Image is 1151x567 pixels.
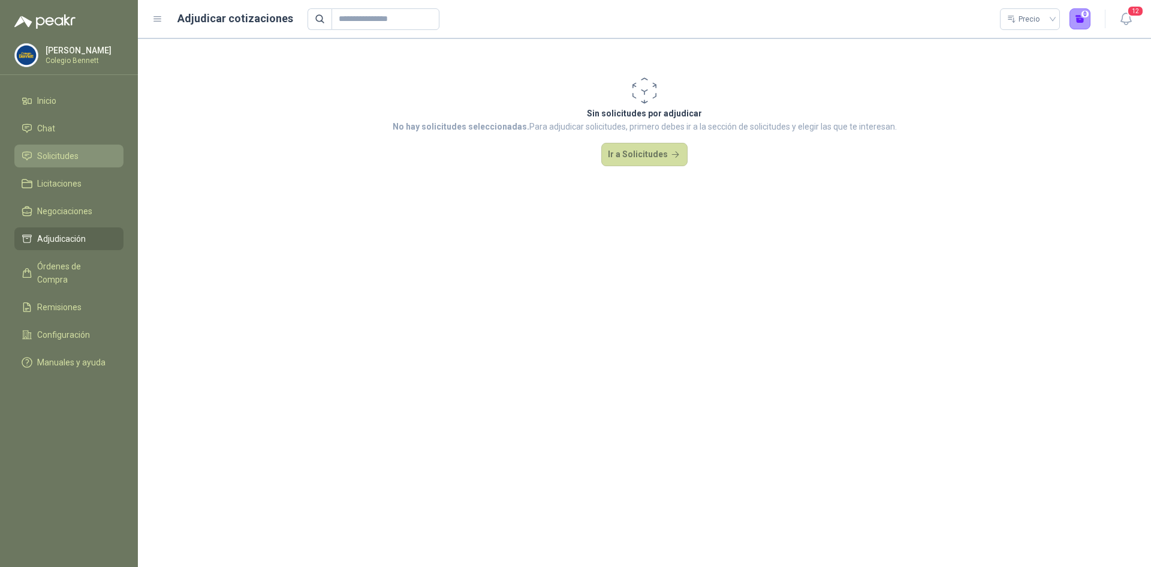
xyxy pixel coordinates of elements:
span: Negociaciones [37,205,92,218]
a: Configuración [14,323,123,346]
a: Licitaciones [14,172,123,195]
span: 12 [1127,5,1144,17]
span: Órdenes de Compra [37,260,112,286]
p: Sin solicitudes por adjudicar [393,107,897,120]
a: Adjudicación [14,227,123,250]
span: Remisiones [37,301,82,314]
span: Manuales y ayuda [37,356,106,369]
span: Chat [37,122,55,135]
a: Chat [14,117,123,140]
h1: Adjudicar cotizaciones [177,10,293,27]
img: Logo peakr [14,14,76,29]
a: Negociaciones [14,200,123,223]
a: Solicitudes [14,145,123,167]
p: [PERSON_NAME] [46,46,120,55]
span: Licitaciones [37,177,82,190]
span: Solicitudes [37,149,79,163]
a: Remisiones [14,296,123,319]
a: Órdenes de Compra [14,255,123,291]
div: Precio [1007,10,1042,28]
p: Para adjudicar solicitudes, primero debes ir a la sección de solicitudes y elegir las que te inte... [393,120,897,133]
img: Company Logo [15,44,38,67]
a: Manuales y ayuda [14,351,123,374]
p: Colegio Bennett [46,57,120,64]
span: Inicio [37,94,56,107]
strong: No hay solicitudes seleccionadas. [393,122,529,131]
span: Adjudicación [37,232,86,245]
a: Inicio [14,89,123,112]
span: Configuración [37,328,90,341]
button: Ir a Solicitudes [601,143,688,167]
button: 0 [1069,8,1091,30]
button: 12 [1115,8,1137,30]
